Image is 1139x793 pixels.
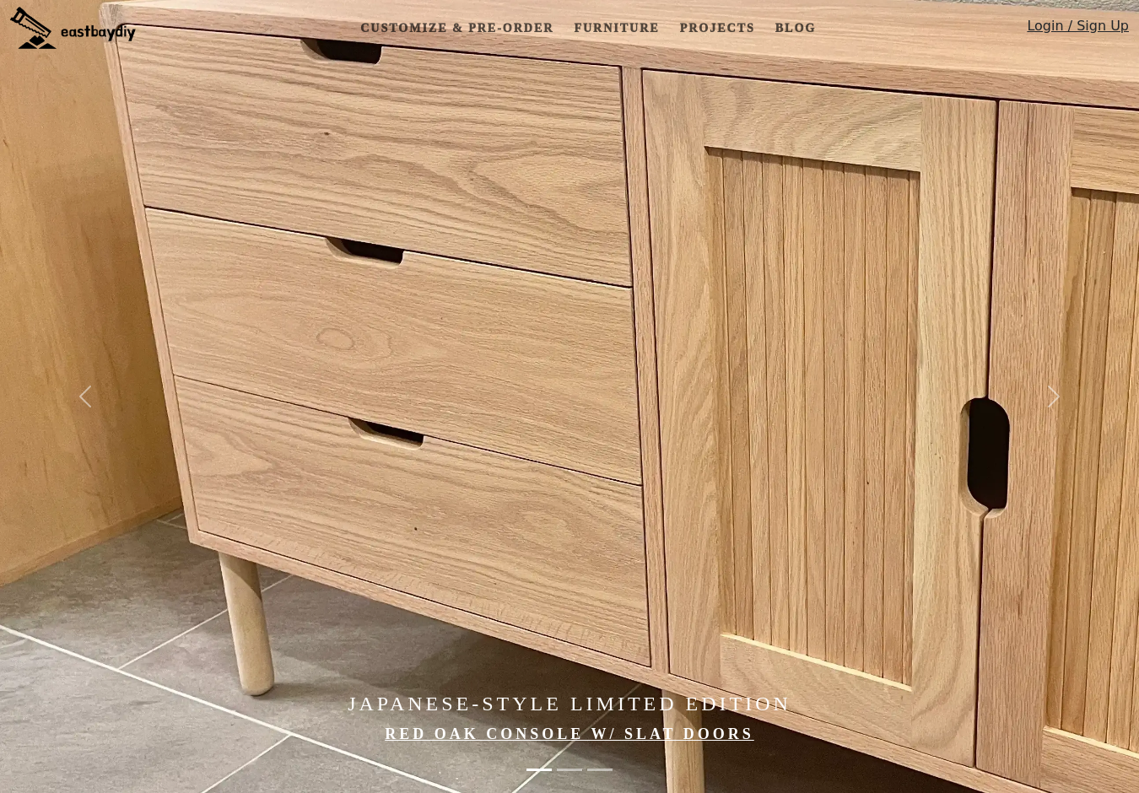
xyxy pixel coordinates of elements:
h4: Japanese-Style Limited Edition [171,692,969,716]
a: Blog [769,13,823,44]
a: Projects [673,13,762,44]
a: Furniture [567,13,666,44]
button: Japanese-Style Limited Edition [526,760,552,780]
a: Login / Sign Up [1027,16,1129,44]
a: Red Oak Console w/ Slat Doors [385,726,754,742]
img: eastbaydiy [10,7,136,49]
a: Customize & Pre-order [354,13,560,44]
button: Elevate Your Home with Handcrafted Japanese-Style Furniture [587,760,613,780]
button: Made in the Bay Area [557,760,582,780]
